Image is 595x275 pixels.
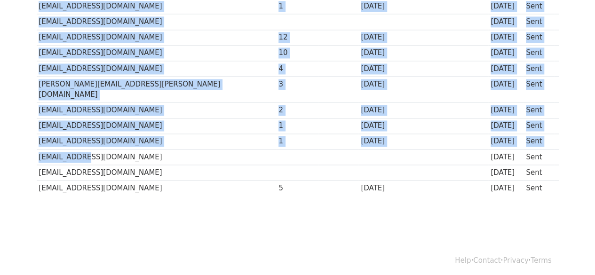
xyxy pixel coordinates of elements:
div: 1 [278,136,316,147]
a: Terms [531,256,551,264]
td: Sent [524,118,554,134]
div: 2 [278,105,316,116]
td: [EMAIL_ADDRESS][DOMAIN_NAME] [37,102,277,118]
td: Sent [524,76,554,102]
div: [DATE] [491,105,522,116]
td: Sent [524,149,554,165]
td: Sent [524,180,554,196]
td: [EMAIL_ADDRESS][DOMAIN_NAME] [37,14,277,30]
td: Sent [524,102,554,118]
div: [DATE] [491,167,522,178]
div: 12 [278,32,316,43]
div: 4 [278,63,316,74]
div: 1 [278,1,316,12]
div: [DATE] [361,120,422,131]
td: [EMAIL_ADDRESS][DOMAIN_NAME] [37,149,277,165]
td: Sent [524,30,554,45]
div: [DATE] [491,79,522,90]
td: Sent [524,61,554,76]
div: [DATE] [491,152,522,163]
td: [EMAIL_ADDRESS][DOMAIN_NAME] [37,165,277,180]
div: [DATE] [491,136,522,147]
td: [EMAIL_ADDRESS][DOMAIN_NAME] [37,61,277,76]
div: [DATE] [361,63,422,74]
td: [EMAIL_ADDRESS][DOMAIN_NAME] [37,45,277,61]
div: [DATE] [491,47,522,58]
div: [DATE] [361,136,422,147]
td: Sent [524,134,554,149]
td: [EMAIL_ADDRESS][DOMAIN_NAME] [37,30,277,45]
td: [EMAIL_ADDRESS][DOMAIN_NAME] [37,180,277,196]
td: Sent [524,14,554,30]
td: Sent [524,165,554,180]
div: 1 [278,120,316,131]
div: 5 [278,183,316,194]
a: Contact [473,256,500,264]
div: [DATE] [491,183,522,194]
div: [DATE] [361,183,422,194]
td: [EMAIL_ADDRESS][DOMAIN_NAME] [37,134,277,149]
div: [DATE] [491,120,522,131]
div: [DATE] [361,47,422,58]
div: [DATE] [491,32,522,43]
div: [DATE] [361,1,422,12]
td: [PERSON_NAME][EMAIL_ADDRESS][PERSON_NAME][DOMAIN_NAME] [37,76,277,102]
div: [DATE] [491,16,522,27]
div: 10 [278,47,316,58]
a: Help [455,256,471,264]
div: [DATE] [361,79,422,90]
div: [DATE] [361,32,422,43]
td: [EMAIL_ADDRESS][DOMAIN_NAME] [37,118,277,134]
div: [DATE] [361,105,422,116]
iframe: Chat Widget [548,230,595,275]
div: 3 [278,79,316,90]
div: [DATE] [491,63,522,74]
a: Privacy [503,256,528,264]
div: [DATE] [491,1,522,12]
td: Sent [524,45,554,61]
